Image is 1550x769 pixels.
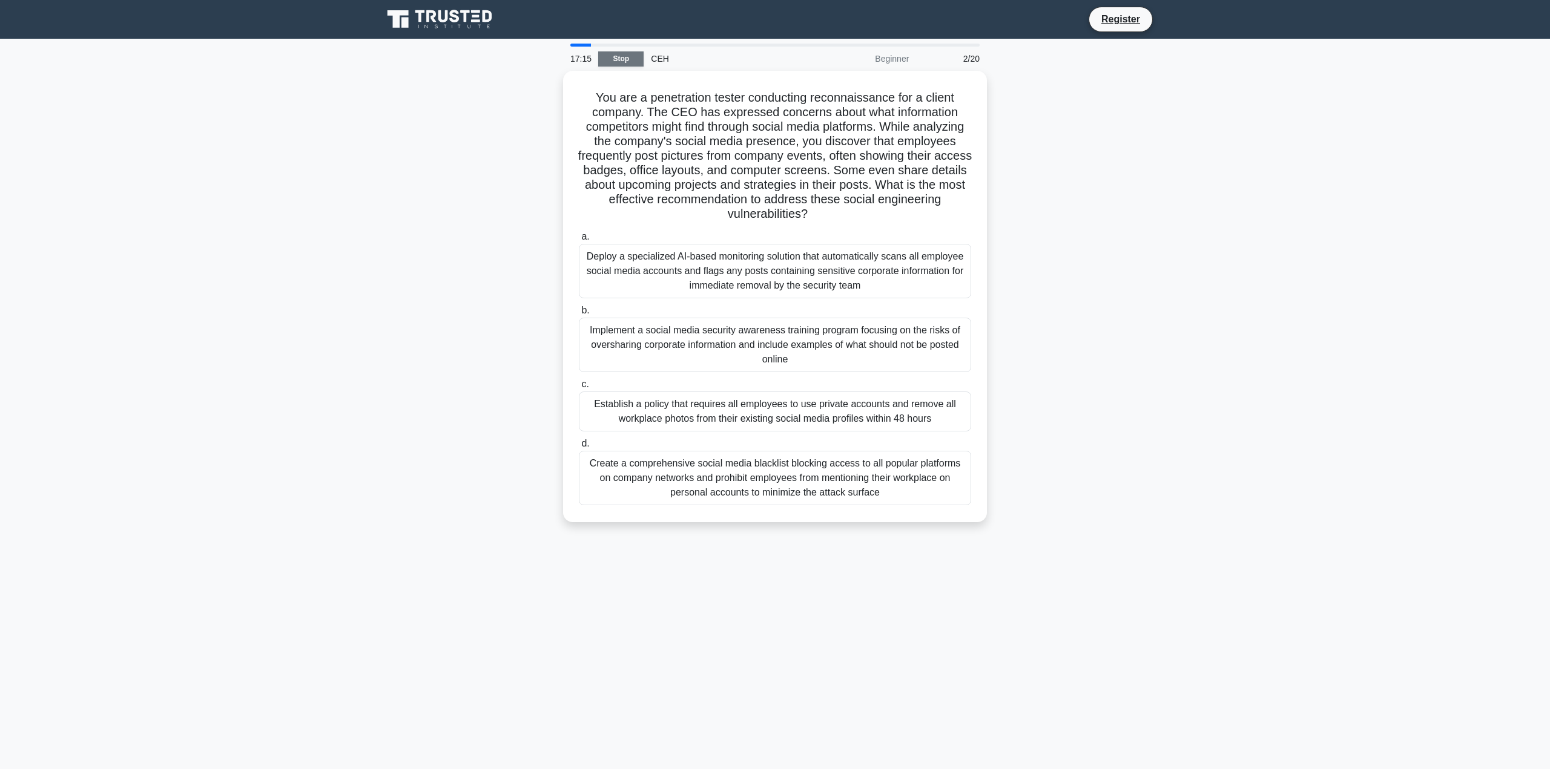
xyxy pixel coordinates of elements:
[579,244,971,298] div: Deploy a specialized AI-based monitoring solution that automatically scans all employee social me...
[578,90,972,222] h5: You are a penetration tester conducting reconnaissance for a client company. The CEO has expresse...
[581,231,589,241] span: a.
[581,438,589,448] span: d.
[1094,11,1147,27] a: Register
[563,47,598,71] div: 17:15
[644,47,810,71] div: CEH
[598,51,644,67] a: Stop
[579,318,971,372] div: Implement a social media security awareness training program focusing on the risks of oversharing...
[810,47,916,71] div: Beginner
[581,305,589,315] span: b.
[581,379,589,389] span: c.
[916,47,987,71] div: 2/20
[579,391,971,431] div: Establish a policy that requires all employees to use private accounts and remove all workplace p...
[579,451,971,505] div: Create a comprehensive social media blacklist blocking access to all popular platforms on company...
